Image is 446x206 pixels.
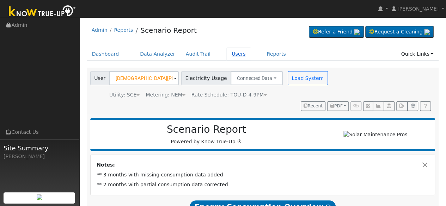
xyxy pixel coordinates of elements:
[97,124,315,136] h2: Scenario Report
[140,26,197,35] a: Scenario Report
[330,104,343,108] span: PDF
[365,26,434,38] a: Request a Cleaning
[373,101,384,111] button: Multi-Series Graph
[396,48,439,61] a: Quick Links
[181,71,231,85] span: Electricity Usage
[396,101,407,111] button: Export Interval Data
[231,71,283,85] button: Connected Data
[4,143,75,153] span: Site Summary
[87,48,124,61] a: Dashboard
[90,71,110,85] span: User
[343,131,407,138] img: Solar Maintenance Pros
[94,124,319,145] div: Powered by Know True-Up ®
[37,194,42,200] img: retrieve
[92,27,108,33] a: Admin
[407,101,418,111] button: Settings
[421,161,429,169] button: Close
[384,101,395,111] button: Login As
[96,180,430,189] td: ** 2 months with partial consumption data corrected
[309,26,364,38] a: Refer a Friend
[181,48,216,61] a: Audit Trail
[5,4,79,20] img: Know True-Up
[397,6,439,12] span: [PERSON_NAME]
[96,170,430,180] td: ** 3 months with missing consumption data added
[262,48,291,61] a: Reports
[114,27,133,33] a: Reports
[135,48,181,61] a: Data Analyzer
[354,29,360,35] img: retrieve
[191,92,267,98] span: Alias: DOMESTIC
[301,101,325,111] button: Recent
[146,91,185,99] div: Metering: NEM
[288,71,328,85] button: Load System
[4,153,75,160] div: [PERSON_NAME]
[420,101,431,111] a: Help Link
[109,91,140,99] div: Utility: SCE
[97,162,115,168] strong: Notes:
[363,101,373,111] button: Edit User
[424,29,430,35] img: retrieve
[327,101,349,111] button: PDF
[109,71,179,85] input: Select a User
[226,48,251,61] a: Users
